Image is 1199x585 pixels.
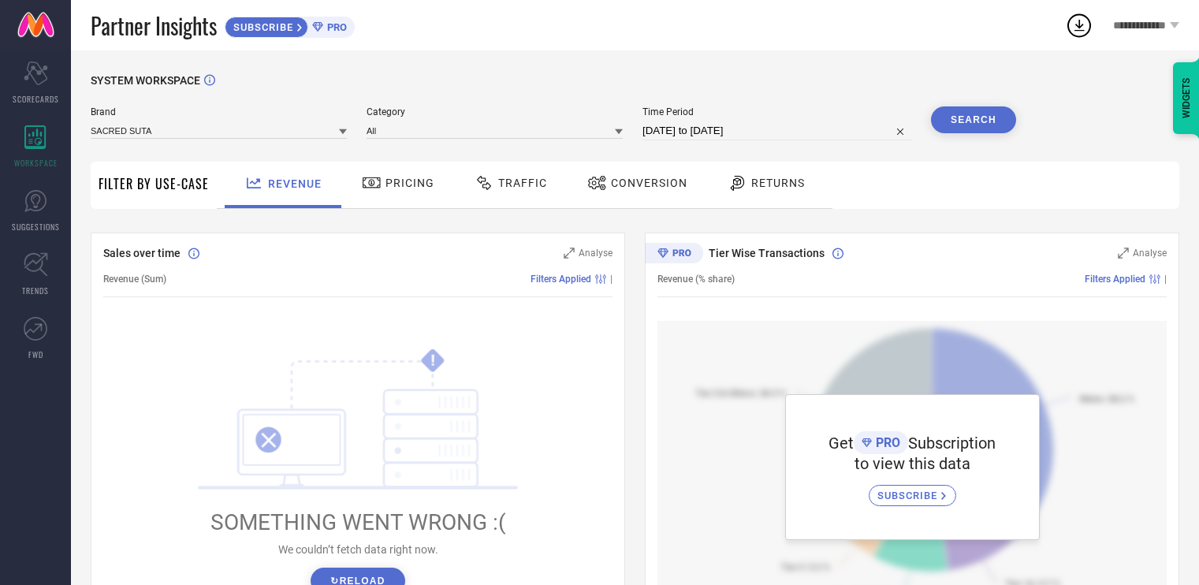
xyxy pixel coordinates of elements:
[431,352,435,370] tspan: !
[28,348,43,360] span: FWD
[877,490,941,501] span: SUBSCRIBE
[278,543,438,556] span: We couldn’t fetch data right now.
[103,274,166,285] span: Revenue (Sum)
[1085,274,1145,285] span: Filters Applied
[642,121,911,140] input: Select time period
[225,21,297,33] span: SUBSCRIBE
[385,177,434,189] span: Pricing
[91,74,200,87] span: SYSTEM WORKSPACE
[1118,248,1129,259] svg: Zoom
[210,509,506,535] span: SOMETHING WENT WRONG :(
[13,93,59,105] span: SCORECARDS
[1164,274,1167,285] span: |
[103,247,181,259] span: Sales over time
[645,243,703,266] div: Premium
[531,274,591,285] span: Filters Applied
[498,177,547,189] span: Traffic
[22,285,49,296] span: TRENDS
[14,157,58,169] span: WORKSPACE
[1133,248,1167,259] span: Analyse
[91,9,217,42] span: Partner Insights
[709,247,825,259] span: Tier Wise Transactions
[642,106,911,117] span: Time Period
[829,434,854,453] span: Get
[657,274,735,285] span: Revenue (% share)
[12,221,60,233] span: SUGGESTIONS
[869,473,956,506] a: SUBSCRIBE
[367,106,623,117] span: Category
[610,274,613,285] span: |
[1065,11,1093,39] div: Open download list
[579,248,613,259] span: Analyse
[751,177,805,189] span: Returns
[872,435,900,450] span: PRO
[225,13,355,38] a: SUBSCRIBEPRO
[564,248,575,259] svg: Zoom
[855,454,970,473] span: to view this data
[323,21,347,33] span: PRO
[908,434,996,453] span: Subscription
[931,106,1016,133] button: Search
[268,177,322,190] span: Revenue
[611,177,687,189] span: Conversion
[91,106,347,117] span: Brand
[99,174,209,193] span: Filter By Use-Case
